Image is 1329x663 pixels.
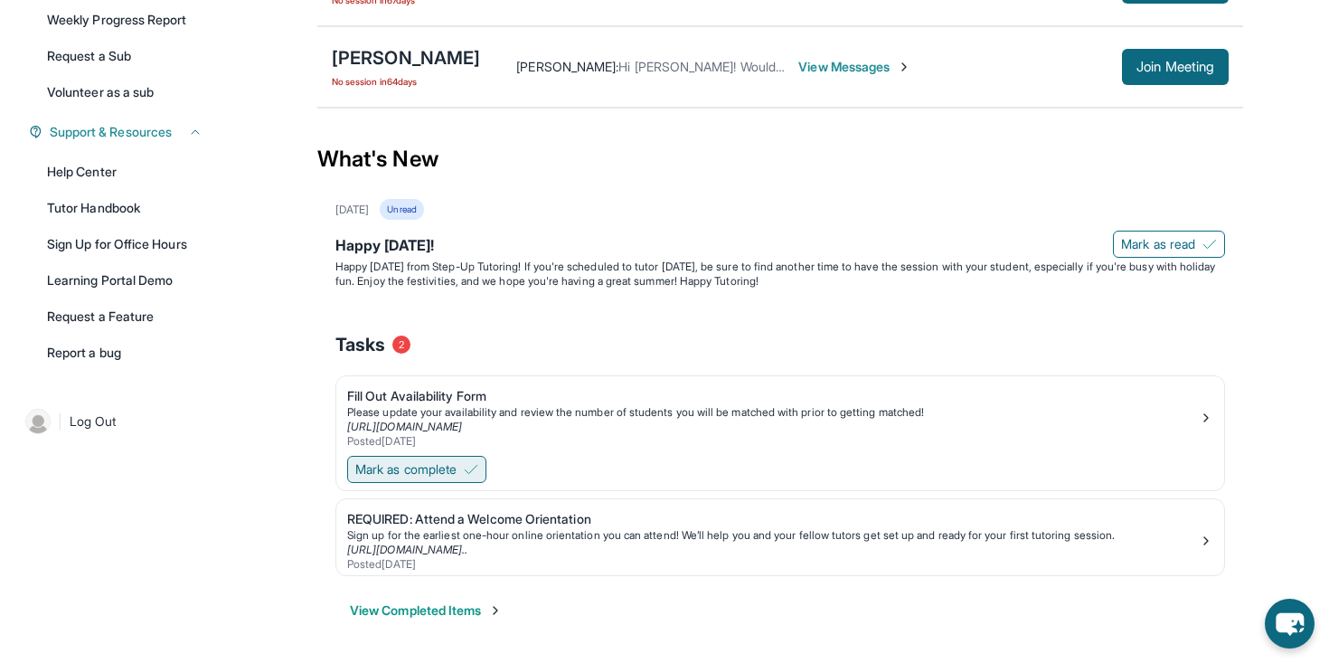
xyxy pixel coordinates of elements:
[347,528,1199,543] div: Sign up for the earliest one-hour online orientation you can attend! We’ll help you and your fell...
[25,409,51,434] img: user-img
[1265,599,1315,649] button: chat-button
[347,543,467,556] a: [URL][DOMAIN_NAME]..
[317,119,1243,199] div: What's New
[36,192,213,224] a: Tutor Handbook
[897,60,911,74] img: Chevron-Right
[335,332,385,357] span: Tasks
[335,203,369,217] div: [DATE]
[36,300,213,333] a: Request a Feature
[347,387,1199,405] div: Fill Out Availability Form
[347,420,462,433] a: [URL][DOMAIN_NAME]
[618,59,1153,74] span: Hi [PERSON_NAME]! Would you like for [PERSON_NAME] and I to continue meeting this year?
[1121,235,1195,253] span: Mark as read
[347,456,486,483] button: Mark as complete
[335,260,1225,289] p: Happy [DATE] from Step-Up Tutoring! If you're scheduled to tutor [DATE], be sure to find another ...
[347,510,1199,528] div: REQUIRED: Attend a Welcome Orientation
[347,434,1199,449] div: Posted [DATE]
[464,462,478,477] img: Mark as complete
[1202,237,1217,251] img: Mark as read
[58,411,62,432] span: |
[70,412,117,431] span: Log Out
[36,4,213,36] a: Weekly Progress Report
[42,123,203,141] button: Support & Resources
[347,405,1199,420] div: Please update your availability and review the number of students you will be matched with prior ...
[336,499,1224,575] a: REQUIRED: Attend a Welcome OrientationSign up for the earliest one-hour online orientation you ca...
[516,59,618,74] span: [PERSON_NAME] :
[36,228,213,260] a: Sign Up for Office Hours
[335,234,1225,260] div: Happy [DATE]!
[392,336,410,354] span: 2
[1136,62,1214,72] span: Join Meeting
[798,58,911,76] span: View Messages
[1113,231,1225,258] button: Mark as read
[347,557,1199,572] div: Posted [DATE]
[36,156,213,188] a: Help Center
[1122,49,1229,85] button: Join Meeting
[355,460,457,478] span: Mark as complete
[36,264,213,297] a: Learning Portal Demo
[50,123,172,141] span: Support & Resources
[18,402,213,441] a: |Log Out
[332,45,480,71] div: [PERSON_NAME]
[36,336,213,369] a: Report a bug
[332,74,480,89] span: No session in 64 days
[36,76,213,109] a: Volunteer as a sub
[36,40,213,72] a: Request a Sub
[380,199,423,220] div: Unread
[350,601,503,620] button: View Completed Items
[336,376,1224,452] a: Fill Out Availability FormPlease update your availability and review the number of students you w...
